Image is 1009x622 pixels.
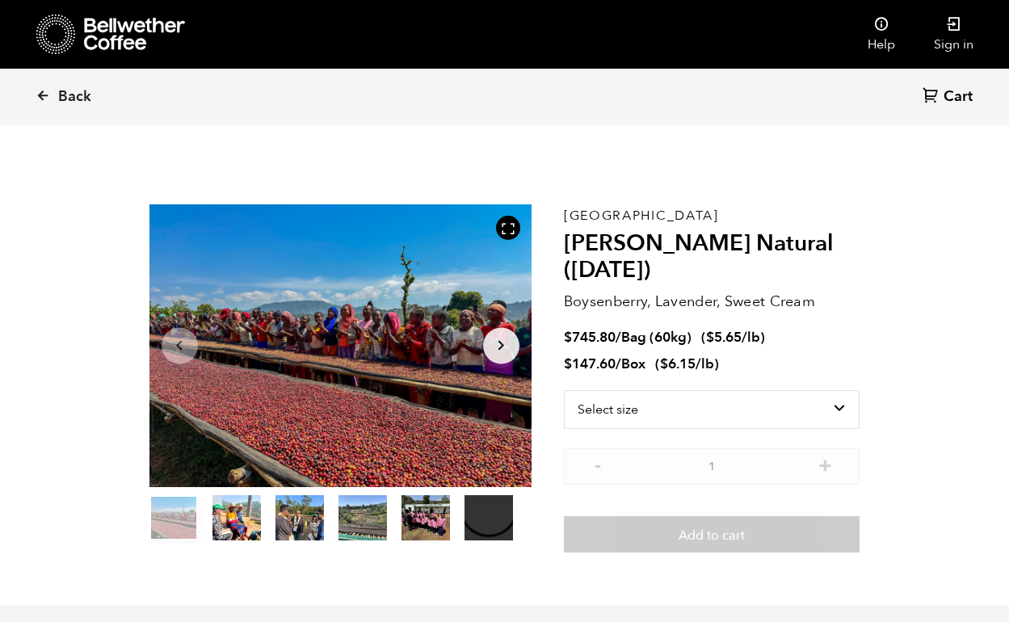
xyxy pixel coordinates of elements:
span: ( ) [655,355,719,373]
video: Your browser does not support the video tag. [465,495,513,540]
a: Cart [923,86,977,108]
span: Back [58,87,91,107]
span: $ [564,328,572,347]
span: / [616,328,621,347]
span: /lb [742,328,760,347]
span: / [616,355,621,373]
button: + [815,456,835,473]
bdi: 147.60 [564,355,616,373]
span: $ [564,355,572,373]
p: Boysenberry, Lavender, Sweet Cream [564,291,860,313]
span: Box [621,355,645,373]
span: Bag (60kg) [621,328,692,347]
span: $ [660,355,668,373]
h2: [PERSON_NAME] Natural ([DATE]) [564,230,860,284]
button: Add to cart [564,516,860,553]
span: ( ) [701,328,765,347]
bdi: 5.65 [706,328,742,347]
bdi: 745.80 [564,328,616,347]
span: Cart [944,87,973,107]
button: - [588,456,608,473]
span: $ [706,328,714,347]
bdi: 6.15 [660,355,696,373]
span: /lb [696,355,714,373]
